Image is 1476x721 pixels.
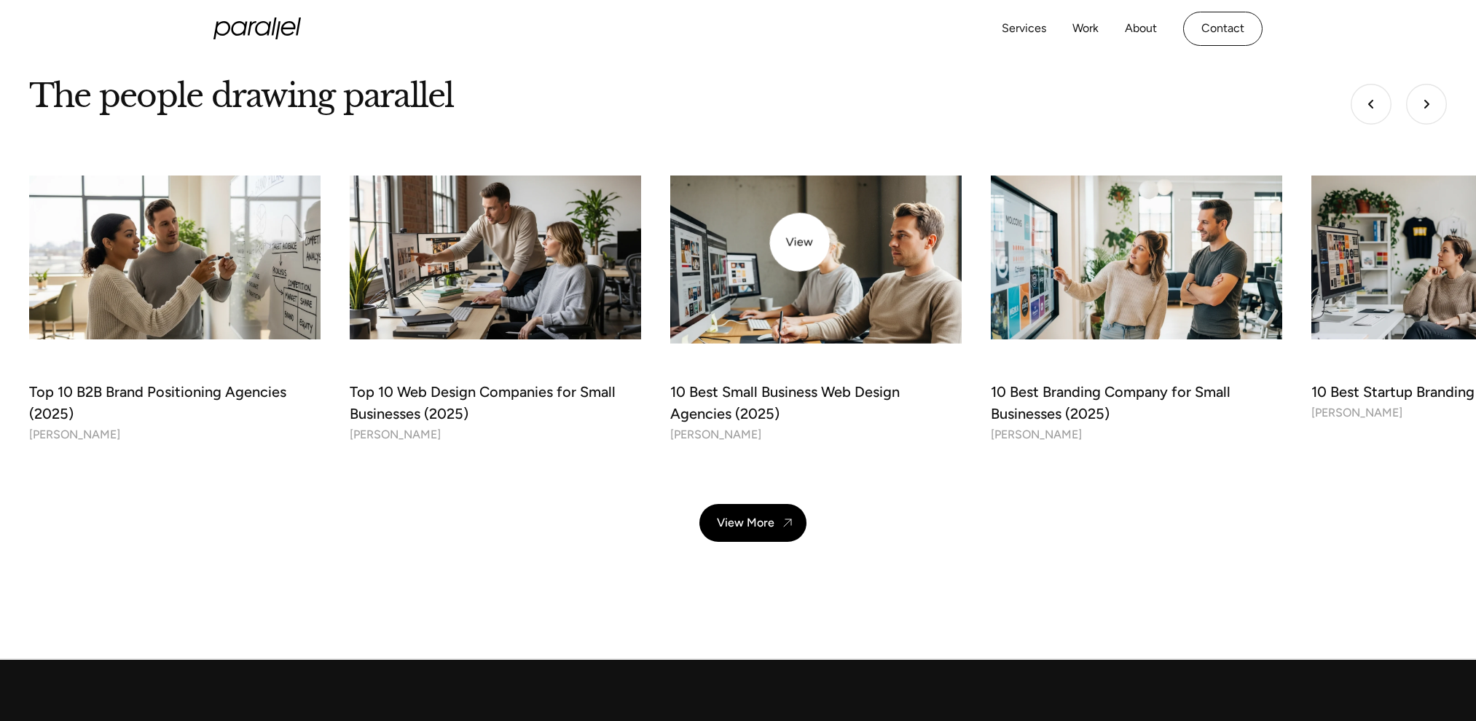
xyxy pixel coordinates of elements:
[350,176,641,339] img: Top 10 Web Design Companies for Small Businesses (2025)
[350,381,641,425] div: Top 10 Web Design Companies for Small Businesses (2025)
[1072,18,1099,39] a: Work
[991,176,1282,446] a: 10 Best Branding Company for Small Businesses (2025)10 Best Branding Company for Small Businesses...
[1351,84,1391,125] div: Previous slide
[350,425,441,446] div: [PERSON_NAME]
[29,75,453,117] h3: The people drawing parallel
[670,425,761,446] div: [PERSON_NAME]
[1311,403,1402,424] div: [PERSON_NAME]
[1125,18,1157,39] a: About
[991,425,1082,446] div: [PERSON_NAME]
[29,176,321,446] a: Top 10 B2B Brand Positioning Agencies (2025)Top 10 B2B Brand Positioning Agencies (2025)[PERSON_N...
[350,176,641,446] a: Top 10 Web Design Companies for Small Businesses (2025)Top 10 Web Design Companies for Small Busi...
[1002,18,1046,39] a: Services
[670,176,962,446] a: 10 Best Small Business Web Design Agencies (2025)10 Best Small Business Web Design Agencies (2025...
[670,381,962,425] div: 10 Best Small Business Web Design Agencies (2025)
[29,176,321,339] img: Top 10 B2B Brand Positioning Agencies (2025)
[1183,12,1263,46] a: Contact
[29,381,321,425] div: Top 10 B2B Brand Positioning Agencies (2025)
[717,516,774,529] div: View More
[663,171,969,343] img: 10 Best Small Business Web Design Agencies (2025)
[213,17,301,39] a: home
[991,176,1282,339] img: 10 Best Branding Company for Small Businesses (2025)
[29,425,120,446] div: [PERSON_NAME]
[1406,84,1447,125] div: Next slide
[699,504,806,542] a: View More
[991,381,1282,425] div: 10 Best Branding Company for Small Businesses (2025)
